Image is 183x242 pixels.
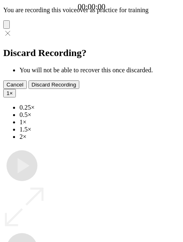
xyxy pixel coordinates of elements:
li: 0.5× [20,111,180,119]
button: Discard Recording [28,80,80,89]
li: 0.25× [20,104,180,111]
span: 1 [7,90,9,96]
li: 2× [20,133,180,140]
button: Cancel [3,80,27,89]
li: 1× [20,119,180,126]
li: You will not be able to recover this once discarded. [20,67,180,74]
p: You are recording this voiceover as practice for training [3,6,180,14]
li: 1.5× [20,126,180,133]
h2: Discard Recording? [3,48,180,58]
button: 1× [3,89,16,97]
a: 00:00:00 [78,2,105,11]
